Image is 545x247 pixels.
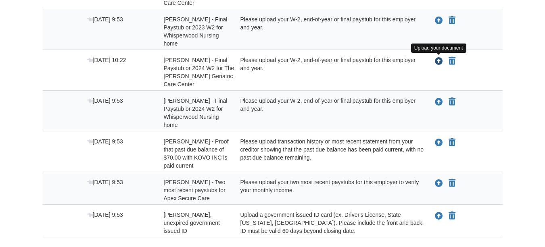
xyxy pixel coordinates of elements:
span: [DATE] 9:53 [87,98,123,104]
button: Declare Brittney Nolan - Two most recent paystubs for Apex Secure Care not applicable [448,179,456,188]
div: Please upload your W-2, end-of-year or final paystub for this employer and year. [234,97,426,129]
span: [PERSON_NAME] - Proof that past due balance of $70.00 with KOVO INC is paid current [164,138,229,169]
div: Upload your document [411,44,466,53]
span: [DATE] 9:53 [87,16,123,23]
button: Declare Brittney Nolan - Final Paystub or 2023 W2 for Whisperwood Nursing home not applicable [448,16,456,25]
div: Please upload your W-2, end-of-year or final paystub for this employer and year. [234,15,426,48]
span: [PERSON_NAME] - Two most recent paystubs for Apex Secure Care [164,179,226,201]
div: Please upload your W-2, end-of-year or final paystub for this employer and year. [234,56,426,88]
button: Upload Brittney Nolan - Final Paystub or 2024 W2 for The Garrison Geriatric Care Center [434,56,444,66]
span: [PERSON_NAME] - Final Paystub or 2023 W2 for Whisperwood Nursing home [164,16,228,47]
button: Upload Brittney Nolan - Proof that past due balance of $70.00 with KOVO INC is paid current [434,137,444,148]
span: [PERSON_NAME] - Final Paystub or 2024 W2 for The [PERSON_NAME] Geriatric Care Center [164,57,234,87]
span: [DATE] 9:53 [87,212,123,218]
button: Declare Brittney Nolan - Final Paystub or 2024 W2 for The Garrison Geriatric Care Center not appl... [448,56,456,66]
div: Upload a government issued ID card (ex. Driver's License, State [US_STATE], [GEOGRAPHIC_DATA]). P... [234,211,426,235]
button: Upload Brittney Nolan - Two most recent paystubs for Apex Secure Care [434,178,444,189]
button: Declare Brittney Nolan - Valid, unexpired government issued ID not applicable [448,211,456,221]
button: Upload Brittney Nolan - Valid, unexpired government issued ID [434,211,444,221]
button: Declare Brittney Nolan - Proof that past due balance of $70.00 with KOVO INC is paid current not ... [448,138,456,147]
button: Upload Brittney Nolan - Final Paystub or 2024 W2 for Whisperwood Nursing home [434,97,444,107]
span: [PERSON_NAME] - Final Paystub or 2024 W2 for Whisperwood Nursing home [164,98,228,128]
div: Please upload your two most recent paystubs for this employer to verify your monthly income. [234,178,426,202]
div: Please upload transaction history or most recent statement from your creditor showing that the pa... [234,137,426,170]
span: [DATE] 9:53 [87,138,123,145]
button: Upload Brittney Nolan - Final Paystub or 2023 W2 for Whisperwood Nursing home [434,15,444,26]
span: [DATE] 9:53 [87,179,123,185]
button: Declare Brittney Nolan - Final Paystub or 2024 W2 for Whisperwood Nursing home not applicable [448,97,456,107]
span: [DATE] 10:22 [87,57,126,63]
span: [PERSON_NAME], unexpired government issued ID [164,212,220,234]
